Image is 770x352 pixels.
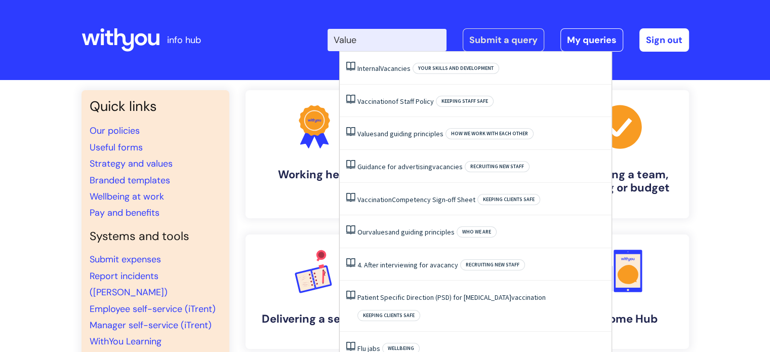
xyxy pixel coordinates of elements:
a: Manager self-service (iTrent) [90,319,212,331]
a: Our policies [90,125,140,137]
span: values [369,227,388,237]
a: Valuesand guiding principles [357,129,443,138]
span: vaccination [511,293,546,302]
span: Who we are [457,226,497,238]
span: Vacancies [380,64,411,73]
a: 4. After interviewing for avacancy [357,260,458,269]
span: Keeping clients safe [477,194,540,205]
a: VaccinationCompetency Sign-off Sheet [357,195,475,204]
a: Strategy and values [90,158,173,170]
h4: Systems and tools [90,229,221,244]
h4: Managing a team, building or budget [559,168,681,195]
a: Vaccinationof Staff Policy [357,97,434,106]
a: Working here [246,90,383,218]
p: info hub [167,32,201,48]
a: Ourvaluesand guiding principles [357,227,455,237]
span: Keeping staff safe [436,96,494,107]
input: Search [328,29,447,51]
a: Welcome Hub [551,234,689,349]
span: How we work with each other [445,128,534,139]
a: Managing a team, building or budget [551,90,689,218]
h4: Working here [254,168,375,181]
a: Employee self-service (iTrent) [90,303,216,315]
a: Branded templates [90,174,170,186]
h3: Quick links [90,98,221,114]
a: Wellbeing at work [90,190,164,203]
a: Pay and benefits [90,207,159,219]
h4: Delivering a service [254,312,375,326]
a: My queries [560,28,623,52]
span: Recruiting new staff [460,259,525,270]
a: Sign out [639,28,689,52]
span: vacancies [432,162,463,171]
a: WithYou Learning [90,335,161,347]
span: vacancy [433,260,458,269]
span: Recruiting new staff [465,161,530,172]
a: Useful forms [90,141,143,153]
a: Guidance for advertisingvacancies [357,162,463,171]
span: Your skills and development [413,63,499,74]
a: InternalVacancies [357,64,411,73]
span: Vaccination [357,97,392,106]
a: Report incidents ([PERSON_NAME]) [90,270,168,298]
a: Delivering a service [246,234,383,349]
a: Patient Specific Direction (PSD) for [MEDICAL_DATA]vaccination [357,293,546,302]
a: Submit a query [463,28,544,52]
div: | - [328,28,689,52]
span: Keeping clients safe [357,310,420,321]
span: Vaccination [357,195,392,204]
span: Values [357,129,377,138]
a: Submit expenses [90,253,161,265]
h4: Welcome Hub [559,312,681,326]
